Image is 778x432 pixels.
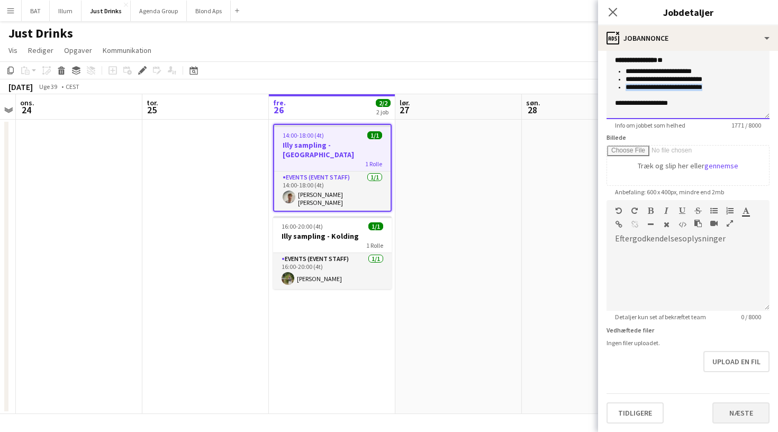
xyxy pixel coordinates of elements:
[22,1,50,21] button: BAT
[607,313,714,321] span: Detaljer kun set af bekræftet team
[400,98,410,107] span: lør.
[710,219,718,228] button: Indsæt video
[273,124,392,212] app-job-card: 14:00-18:00 (4t)1/1Illy sampling - [GEOGRAPHIC_DATA]1 RolleEvents (Event Staff)1/114:00-18:00 (4t...
[283,131,324,139] span: 14:00-18:00 (4t)
[376,99,391,107] span: 2/2
[663,220,670,229] button: Ryd formatering
[679,220,686,229] button: HTML-kode
[8,25,73,41] h1: Just Drinks
[732,313,770,321] span: 0 / 8000
[703,351,770,372] button: Upload en fil
[272,104,286,116] span: 26
[607,326,654,334] label: Vedhæftede filer
[647,220,654,229] button: Vandret linje
[273,216,392,289] app-job-card: 16:00-20:00 (4t)1/1Illy sampling - Kolding1 RolleEvents (Event Staff)1/116:00-20:00 (4t)[PERSON_N...
[663,206,670,215] button: Kursiv
[147,98,158,107] span: tor.
[647,206,654,215] button: Fed
[615,220,622,229] button: Indsæt link
[19,104,34,116] span: 24
[742,206,749,215] button: Tekstfarve
[368,222,383,230] span: 1/1
[131,1,187,21] button: Agenda Group
[103,46,151,55] span: Kommunikation
[679,206,686,215] button: Understregning
[694,219,702,228] button: Sæt ind som almindelig tekst
[615,206,622,215] button: Fortryd
[35,83,61,91] span: Uge 39
[20,98,34,107] span: ons.
[631,206,638,215] button: Gentag
[367,131,382,139] span: 1/1
[712,402,770,424] button: Næste
[273,231,392,241] h3: Illy sampling - Kolding
[273,253,392,289] app-card-role: Events (Event Staff)1/116:00-20:00 (4t)[PERSON_NAME]
[726,219,734,228] button: Fuld skærm
[66,83,79,91] div: CEST
[4,43,22,57] a: Vis
[710,206,718,215] button: Uordnet liste
[526,98,540,107] span: søn.
[274,172,391,211] app-card-role: Events (Event Staff)1/114:00-18:00 (4t)[PERSON_NAME] [PERSON_NAME]
[187,1,231,21] button: Blond Aps
[726,206,734,215] button: Ordnet liste
[98,43,156,57] a: Kommunikation
[282,222,323,230] span: 16:00-20:00 (4t)
[8,46,17,55] span: Vis
[24,43,58,57] a: Rediger
[28,46,53,55] span: Rediger
[82,1,131,21] button: Just Drinks
[145,104,158,116] span: 25
[723,121,770,129] span: 1771 / 8000
[273,98,286,107] span: fre.
[598,25,778,51] div: Jobannonce
[365,160,382,168] span: 1 Rolle
[60,43,96,57] a: Opgaver
[274,140,391,159] h3: Illy sampling - [GEOGRAPHIC_DATA]
[8,82,33,92] div: [DATE]
[598,5,778,19] h3: Jobdetaljer
[366,241,383,249] span: 1 Rolle
[607,188,732,196] span: Anbefaling: 600 x 400px, mindre end 2mb
[607,402,664,424] button: Tidligere
[607,339,770,347] div: Ingen filer uploadet.
[50,1,82,21] button: Illum
[607,121,694,129] span: Info om jobbet som helhed
[524,104,540,116] span: 28
[376,108,390,116] div: 2 job
[64,46,92,55] span: Opgaver
[398,104,410,116] span: 27
[694,206,702,215] button: Gennemstreget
